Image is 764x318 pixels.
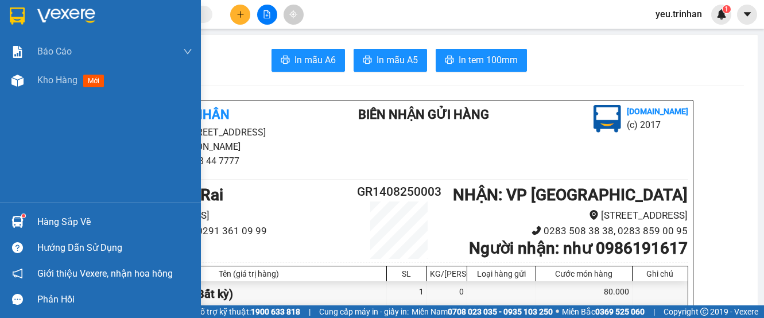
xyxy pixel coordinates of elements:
strong: 0369 525 060 [595,307,645,316]
h2: GR1408250003 [351,183,448,201]
span: phone [532,226,541,235]
span: message [12,294,23,305]
div: 80.000 [536,281,633,307]
strong: 1900 633 818 [251,307,300,316]
div: 1th kê túm cua (Bất kỳ) [111,281,387,307]
span: Kho hàng [37,75,77,86]
span: printer [363,55,372,66]
span: ⚪️ [556,309,559,314]
img: logo-vxr [10,7,25,25]
span: mới [83,75,104,87]
span: printer [281,55,290,66]
strong: 0708 023 035 - 0935 103 250 [448,307,553,316]
span: Báo cáo [37,44,72,59]
span: phone [66,56,75,65]
span: | [309,305,311,318]
span: copyright [700,308,708,316]
span: caret-down [742,9,753,20]
img: logo.jpg [594,105,621,133]
b: Người nhận : như 0986191617 [469,239,688,258]
span: Giới thiệu Vexere, nhận hoa hồng [37,266,173,281]
span: 1 [724,5,728,13]
button: caret-down [737,5,757,25]
span: down [183,47,192,56]
span: Miền Bắc [562,305,645,318]
button: printerIn tem 100mm [436,49,527,72]
div: Hướng dẫn sử dụng [37,239,192,257]
b: GỬI : VP Giá Rai [5,86,118,104]
sup: 1 [723,5,731,13]
button: aim [284,5,304,25]
div: 1 [387,281,427,307]
span: notification [12,268,23,279]
span: environment [66,28,75,37]
div: 0 [427,281,467,307]
img: warehouse-icon [11,216,24,228]
span: In mẫu A5 [377,53,418,67]
b: NHẬN : VP [GEOGRAPHIC_DATA] [453,185,688,204]
li: [STREET_ADDRESS][PERSON_NAME] [5,25,219,54]
img: icon-new-feature [716,9,727,20]
span: plus [236,10,245,18]
div: Tên (giá trị hàng) [114,269,383,278]
span: environment [589,210,599,220]
li: [STREET_ADDRESS] [447,208,688,223]
img: warehouse-icon [11,75,24,87]
span: Miền Nam [412,305,553,318]
div: Loại hàng gửi [470,269,533,278]
img: solution-icon [11,46,24,58]
span: question-circle [12,242,23,253]
span: yeu.trinhan [646,7,711,21]
button: file-add [257,5,277,25]
b: [DOMAIN_NAME] [627,107,688,116]
div: Phản hồi [37,291,192,308]
b: TRÍ NHÂN [66,7,124,22]
li: 0983 44 7777 [111,154,324,168]
span: Hỗ trợ kỹ thuật: [195,305,300,318]
sup: 1 [22,214,25,218]
div: Cước món hàng [539,269,629,278]
li: [STREET_ADDRESS] [111,208,351,223]
li: 0983 44 7777 [5,54,219,68]
span: In mẫu A6 [294,53,336,67]
li: [STREET_ADDRESS][PERSON_NAME] [111,125,324,154]
div: Ghi chú [635,269,685,278]
div: Hàng sắp về [37,214,192,231]
button: plus [230,5,250,25]
div: SL [390,269,424,278]
button: printerIn mẫu A6 [272,49,345,72]
div: KG/[PERSON_NAME] [430,269,464,278]
li: 0283 508 38 38, 0283 859 00 95 [447,223,688,239]
span: | [653,305,655,318]
span: aim [289,10,297,18]
span: printer [445,55,454,66]
button: printerIn mẫu A5 [354,49,427,72]
b: BIÊN NHẬN GỬI HÀNG [358,107,489,122]
li: 0291 385 01 05, 0291 361 09 99 [111,223,351,239]
li: (c) 2017 [627,118,688,132]
span: Cung cấp máy in - giấy in: [319,305,409,318]
span: file-add [263,10,271,18]
span: In tem 100mm [459,53,518,67]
